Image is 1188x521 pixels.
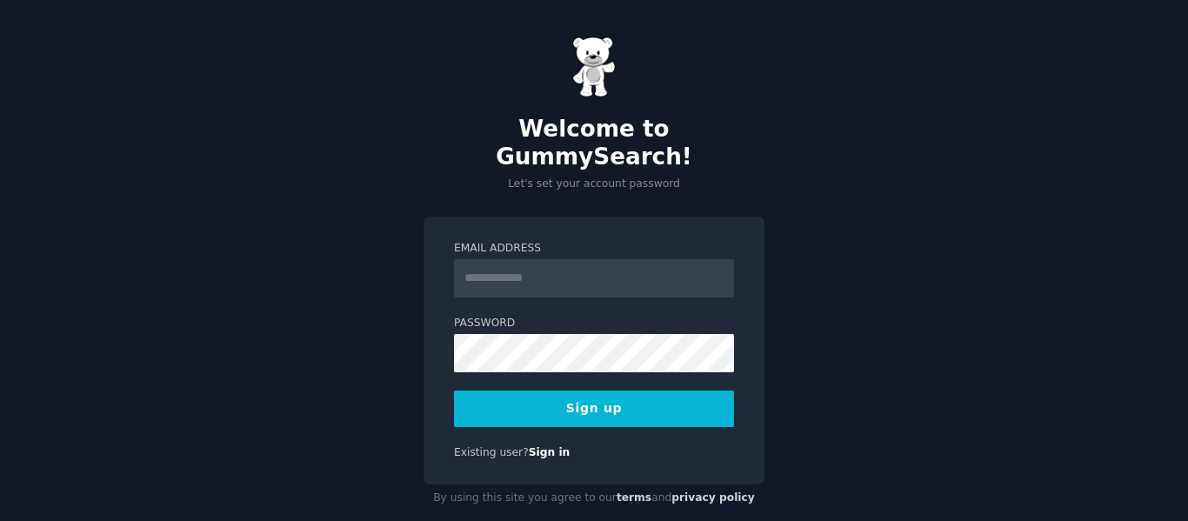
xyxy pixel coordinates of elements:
span: Existing user? [454,446,529,458]
h2: Welcome to GummySearch! [424,116,764,170]
button: Sign up [454,391,734,427]
a: Sign in [529,446,571,458]
p: Let's set your account password [424,177,764,192]
label: Password [454,316,734,331]
label: Email Address [454,241,734,257]
img: Gummy Bear [572,37,616,97]
a: terms [617,491,651,504]
div: By using this site you agree to our and [424,484,764,512]
a: privacy policy [671,491,755,504]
